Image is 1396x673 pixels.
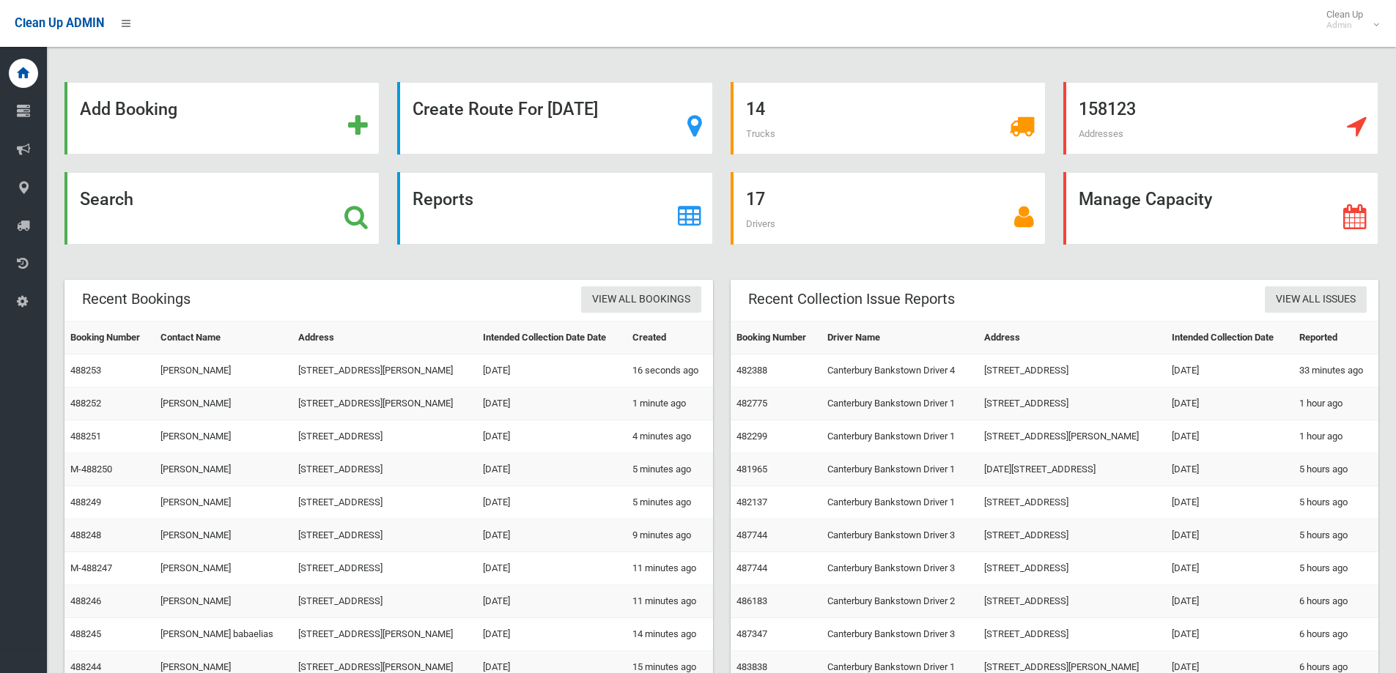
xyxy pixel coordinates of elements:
td: Canterbury Bankstown Driver 1 [821,420,978,453]
a: 488249 [70,497,101,507]
th: Intended Collection Date Date [477,321,627,354]
td: [PERSON_NAME] [155,420,292,453]
td: [DATE][STREET_ADDRESS] [978,453,1165,486]
th: Booking Number [731,321,822,354]
a: 482137 [736,497,767,507]
a: M-488247 [70,562,112,573]
a: 488244 [70,661,101,672]
a: 488252 [70,398,101,409]
td: [DATE] [477,486,627,519]
td: [PERSON_NAME] [155,453,292,486]
td: [PERSON_NAME] [155,552,292,585]
th: Reported [1293,321,1378,354]
a: 482388 [736,365,767,376]
td: [STREET_ADDRESS] [978,618,1165,651]
strong: 158123 [1079,99,1136,119]
a: Search [64,172,380,245]
td: [PERSON_NAME] [155,519,292,552]
th: Address [292,321,477,354]
td: 6 hours ago [1293,585,1378,618]
td: [DATE] [1166,519,1293,552]
td: [DATE] [477,618,627,651]
small: Admin [1326,20,1363,31]
td: [DATE] [1166,552,1293,585]
a: 158123 Addresses [1063,82,1378,155]
a: 488248 [70,529,101,540]
a: 487744 [736,562,767,573]
td: [STREET_ADDRESS] [292,486,477,519]
td: [DATE] [477,585,627,618]
td: [PERSON_NAME] [155,585,292,618]
strong: Create Route For [DATE] [413,99,598,119]
a: 17 Drivers [731,172,1046,245]
td: [STREET_ADDRESS] [292,519,477,552]
header: Recent Bookings [64,285,208,313]
td: [DATE] [1166,387,1293,420]
td: 6 hours ago [1293,618,1378,651]
td: Canterbury Bankstown Driver 1 [821,453,978,486]
td: 5 minutes ago [627,486,713,519]
span: Trucks [746,128,775,139]
td: Canterbury Bankstown Driver 4 [821,354,978,387]
td: [DATE] [477,552,627,585]
td: [DATE] [1166,354,1293,387]
td: [STREET_ADDRESS] [978,519,1165,552]
td: 5 hours ago [1293,453,1378,486]
td: Canterbury Bankstown Driver 2 [821,585,978,618]
span: Addresses [1079,128,1123,139]
td: 11 minutes ago [627,585,713,618]
td: 1 hour ago [1293,387,1378,420]
header: Recent Collection Issue Reports [731,285,972,313]
td: 16 seconds ago [627,354,713,387]
a: 487347 [736,628,767,639]
th: Created [627,321,713,354]
td: [DATE] [477,354,627,387]
td: [DATE] [477,420,627,453]
td: [STREET_ADDRESS][PERSON_NAME] [978,420,1165,453]
td: 4 minutes ago [627,420,713,453]
td: [STREET_ADDRESS] [978,354,1165,387]
td: [DATE] [477,519,627,552]
th: Driver Name [821,321,978,354]
a: Manage Capacity [1063,172,1378,245]
td: [DATE] [1166,453,1293,486]
a: 488245 [70,628,101,639]
a: View All Bookings [581,286,701,313]
strong: 17 [746,189,765,209]
td: [DATE] [1166,420,1293,453]
td: 14 minutes ago [627,618,713,651]
a: 488251 [70,431,101,442]
span: Drivers [746,218,775,229]
td: 1 hour ago [1293,420,1378,453]
td: 5 hours ago [1293,552,1378,585]
td: 1 minute ago [627,387,713,420]
th: Intended Collection Date [1166,321,1293,354]
td: [STREET_ADDRESS] [978,387,1165,420]
td: Canterbury Bankstown Driver 1 [821,387,978,420]
a: 487744 [736,529,767,540]
td: [DATE] [1166,486,1293,519]
strong: Manage Capacity [1079,189,1212,209]
a: 482775 [736,398,767,409]
td: [STREET_ADDRESS][PERSON_NAME] [292,354,477,387]
td: [PERSON_NAME] babaelias [155,618,292,651]
strong: Add Booking [80,99,177,119]
span: Clean Up [1319,9,1378,31]
td: [DATE] [477,387,627,420]
a: 483838 [736,661,767,672]
td: 11 minutes ago [627,552,713,585]
td: [STREET_ADDRESS] [292,420,477,453]
td: [STREET_ADDRESS] [978,585,1165,618]
td: Canterbury Bankstown Driver 3 [821,519,978,552]
td: Canterbury Bankstown Driver 3 [821,618,978,651]
a: M-488250 [70,464,112,475]
td: [DATE] [1166,585,1293,618]
td: Canterbury Bankstown Driver 1 [821,486,978,519]
td: 5 hours ago [1293,519,1378,552]
td: 5 hours ago [1293,486,1378,519]
th: Address [978,321,1165,354]
td: [STREET_ADDRESS] [978,552,1165,585]
td: [PERSON_NAME] [155,387,292,420]
a: 488246 [70,595,101,606]
a: 486183 [736,595,767,606]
